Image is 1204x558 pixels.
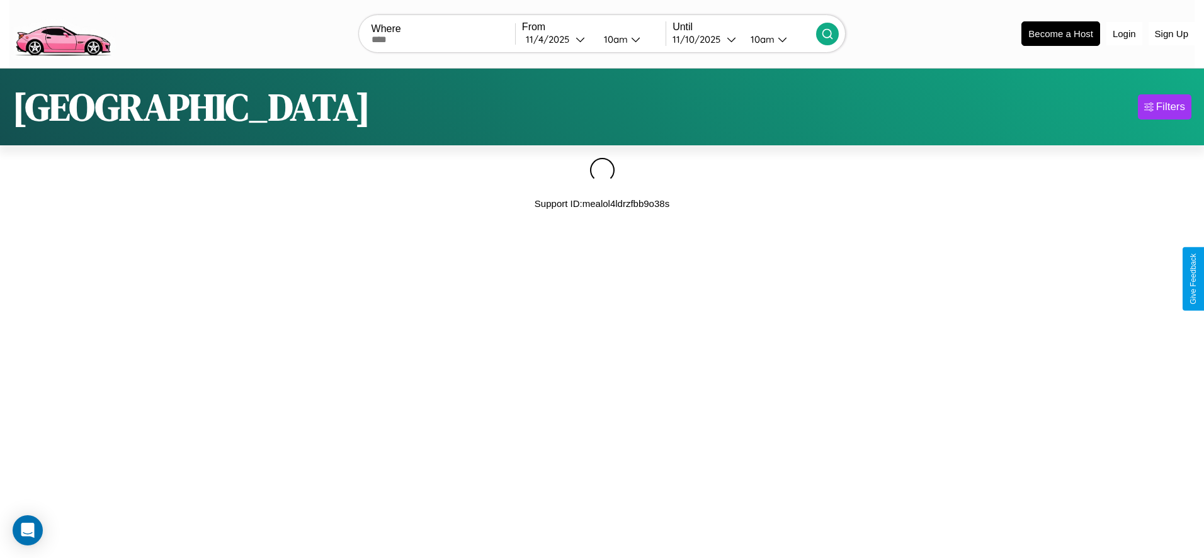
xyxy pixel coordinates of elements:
div: Filters [1156,101,1185,113]
label: From [522,21,666,33]
button: 10am [741,33,816,46]
label: Until [673,21,816,33]
div: 11 / 10 / 2025 [673,33,727,45]
button: 11/4/2025 [522,33,594,46]
button: Login [1106,22,1142,45]
h1: [GEOGRAPHIC_DATA] [13,81,370,133]
div: 10am [744,33,778,45]
p: Support ID: mealol4ldrzfbb9o38s [535,195,669,212]
img: logo [9,6,116,59]
div: Give Feedback [1189,254,1198,304]
button: Sign Up [1149,22,1195,45]
div: 11 / 4 / 2025 [526,33,576,45]
button: Become a Host [1021,21,1100,46]
div: 10am [598,33,631,45]
button: 10am [594,33,666,46]
div: Open Intercom Messenger [13,515,43,545]
label: Where [372,23,515,35]
button: Filters [1138,94,1191,120]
